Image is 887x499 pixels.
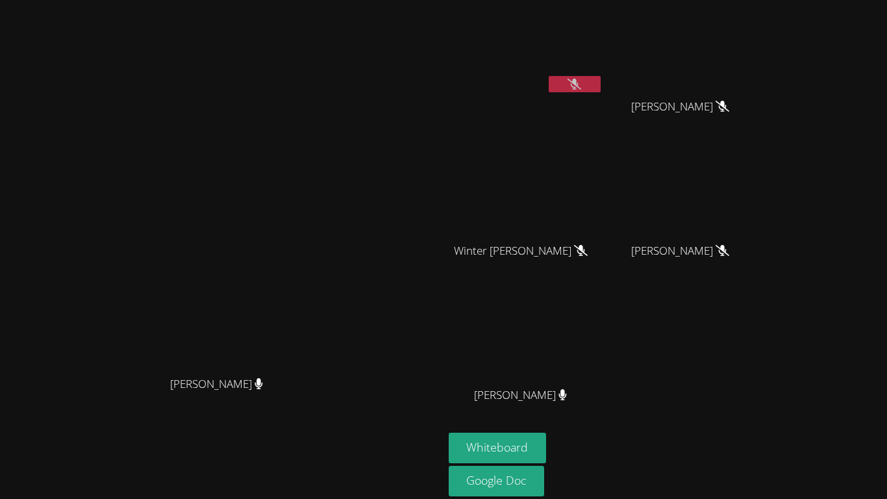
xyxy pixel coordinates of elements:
[449,466,545,496] a: Google Doc
[474,386,567,405] span: [PERSON_NAME]
[454,242,588,261] span: Winter [PERSON_NAME]
[631,97,729,116] span: [PERSON_NAME]
[449,433,547,463] button: Whiteboard
[170,375,263,394] span: [PERSON_NAME]
[631,242,729,261] span: [PERSON_NAME]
